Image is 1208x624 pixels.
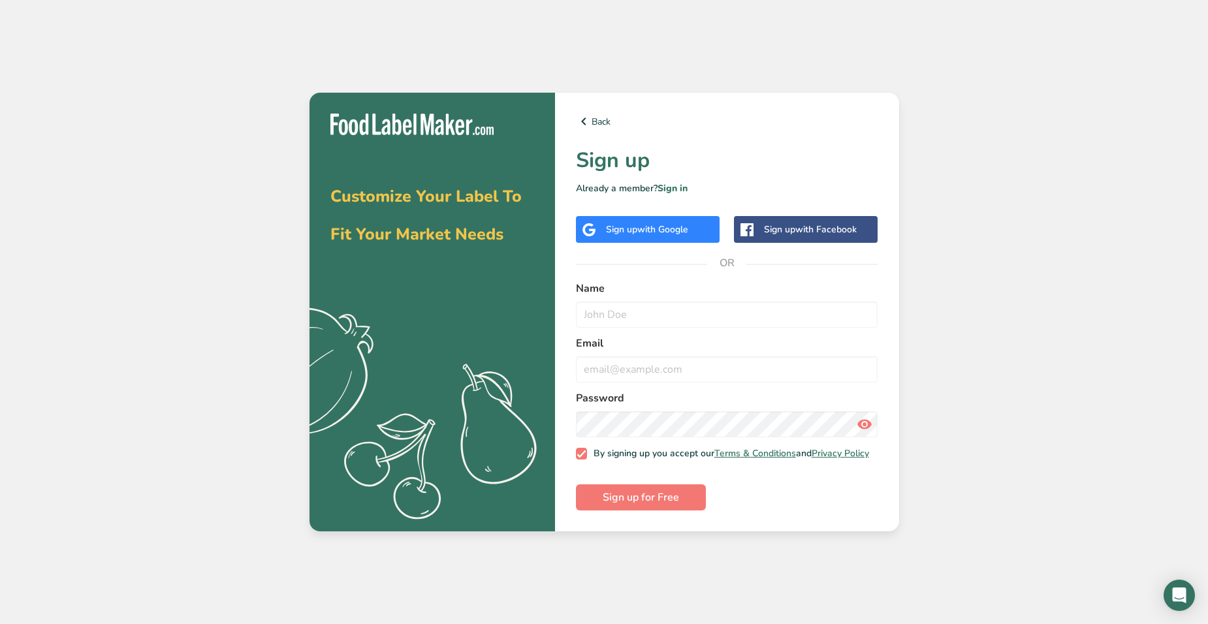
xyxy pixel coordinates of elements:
[576,390,878,406] label: Password
[576,302,878,328] input: John Doe
[330,114,494,135] img: Food Label Maker
[576,356,878,382] input: email@example.com
[576,484,706,510] button: Sign up for Free
[795,223,857,236] span: with Facebook
[637,223,688,236] span: with Google
[812,447,869,460] a: Privacy Policy
[576,281,878,296] label: Name
[1164,580,1195,611] div: Open Intercom Messenger
[576,335,878,351] label: Email
[576,114,878,129] a: Back
[707,243,746,283] span: OR
[330,185,522,245] span: Customize Your Label To Fit Your Market Needs
[764,223,857,236] div: Sign up
[576,181,878,195] p: Already a member?
[603,490,679,505] span: Sign up for Free
[714,447,796,460] a: Terms & Conditions
[606,223,688,236] div: Sign up
[576,145,878,176] h1: Sign up
[587,448,869,460] span: By signing up you accept our and
[658,182,688,195] a: Sign in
